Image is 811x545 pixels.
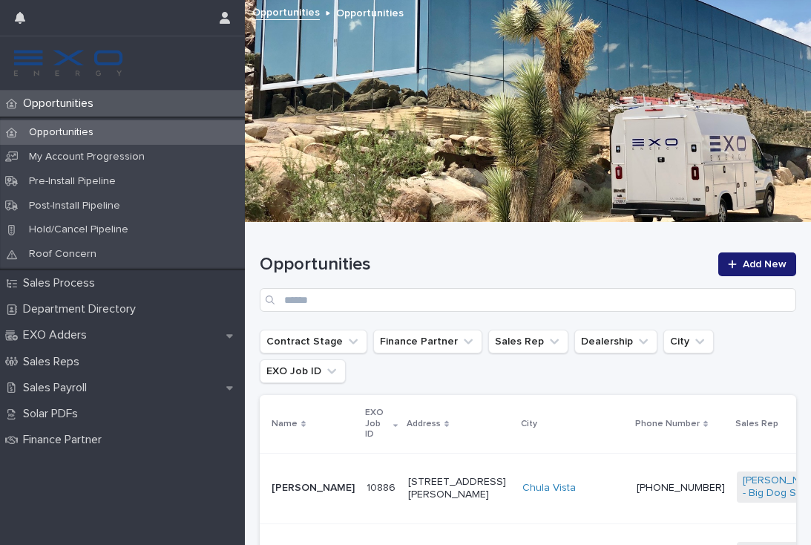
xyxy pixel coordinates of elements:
[17,126,105,139] p: Opportunities
[574,330,657,353] button: Dealership
[17,175,128,188] p: Pre-Install Pipeline
[17,433,114,447] p: Finance Partner
[260,330,367,353] button: Contract Stage
[260,359,346,383] button: EXO Job ID
[407,416,441,432] p: Address
[373,330,482,353] button: Finance Partner
[635,416,700,432] p: Phone Number
[17,407,90,421] p: Solar PDFs
[17,200,132,212] p: Post-Install Pipeline
[663,330,714,353] button: City
[17,223,140,236] p: Hold/Cancel Pipeline
[521,416,537,432] p: City
[12,48,125,78] img: FKS5r6ZBThi8E5hshIGi
[522,482,576,495] a: Chula Vista
[367,479,398,495] p: 10886
[718,252,796,276] a: Add New
[743,259,787,270] span: Add New
[408,476,510,501] p: [STREET_ADDRESS][PERSON_NAME]
[17,151,157,163] p: My Account Progression
[272,416,298,432] p: Name
[637,483,725,493] a: [PHONE_NUMBER]
[17,97,105,111] p: Opportunities
[735,416,778,432] p: Sales Rep
[260,254,709,275] h1: Opportunities
[252,3,320,20] a: Opportunities
[365,405,390,443] p: EXO Job ID
[17,381,99,395] p: Sales Payroll
[17,276,107,290] p: Sales Process
[17,302,148,316] p: Department Directory
[336,4,404,20] p: Opportunities
[260,288,796,312] input: Search
[17,248,108,261] p: Roof Concern
[272,482,355,495] p: [PERSON_NAME]
[17,355,91,369] p: Sales Reps
[17,328,99,342] p: EXO Adders
[488,330,568,353] button: Sales Rep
